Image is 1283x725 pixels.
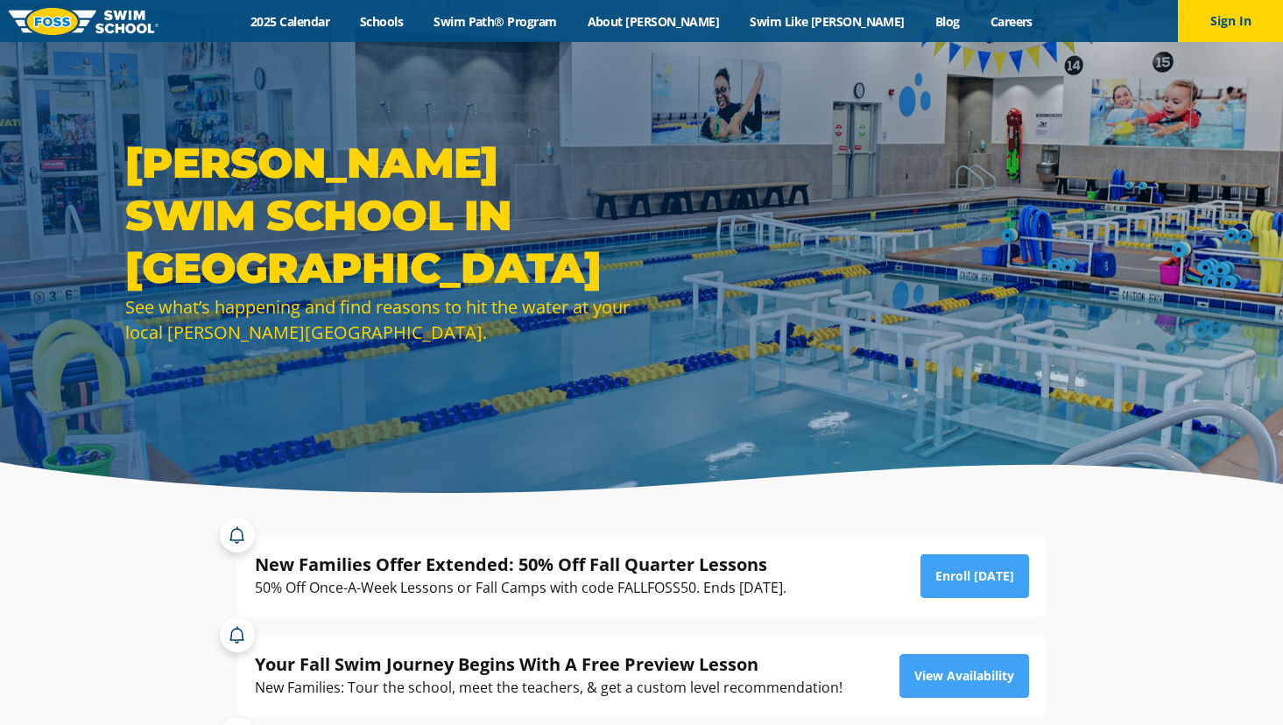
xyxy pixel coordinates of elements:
[920,554,1029,598] a: Enroll [DATE]
[345,13,419,30] a: Schools
[255,676,842,700] div: New Families: Tour the school, meet the teachers, & get a custom level recommendation!
[125,294,633,345] div: See what’s happening and find reasons to hit the water at your local [PERSON_NAME][GEOGRAPHIC_DATA].
[975,13,1047,30] a: Careers
[735,13,920,30] a: Swim Like [PERSON_NAME]
[572,13,735,30] a: About [PERSON_NAME]
[125,137,633,294] h1: [PERSON_NAME] Swim School in [GEOGRAPHIC_DATA]
[419,13,572,30] a: Swim Path® Program
[920,13,975,30] a: Blog
[236,13,345,30] a: 2025 Calendar
[255,553,786,576] div: New Families Offer Extended: 50% Off Fall Quarter Lessons
[9,8,159,35] img: FOSS Swim School Logo
[255,652,842,676] div: Your Fall Swim Journey Begins With A Free Preview Lesson
[899,654,1029,698] a: View Availability
[255,576,786,600] div: 50% Off Once-A-Week Lessons or Fall Camps with code FALLFOSS50. Ends [DATE].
